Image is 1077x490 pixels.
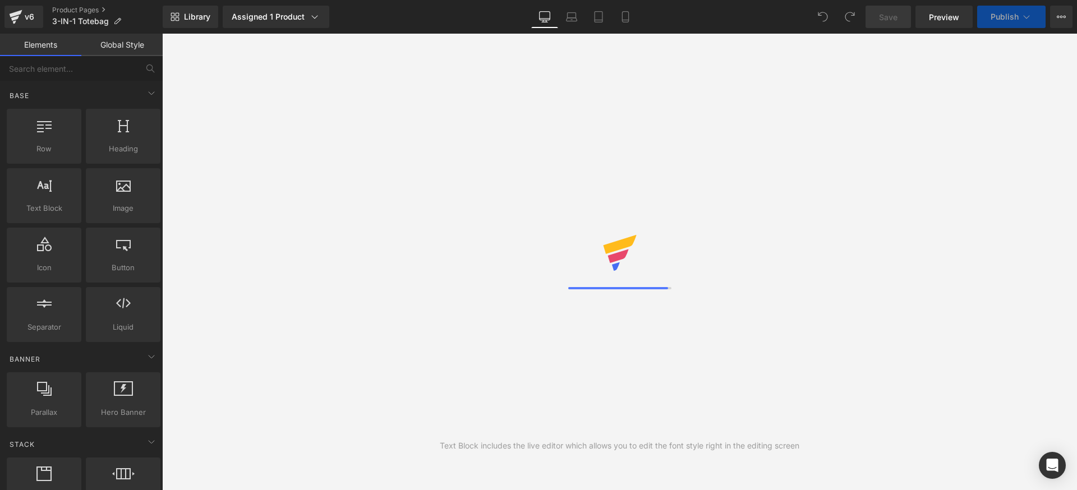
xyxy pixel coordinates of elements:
span: Parallax [10,406,78,418]
span: Library [184,12,210,22]
a: v6 [4,6,43,28]
a: Mobile [612,6,639,28]
div: Text Block includes the live editor which allows you to edit the font style right in the editing ... [440,440,799,452]
a: Preview [915,6,973,28]
span: Button [89,262,157,274]
span: Separator [10,321,78,333]
span: Icon [10,262,78,274]
button: Undo [812,6,834,28]
span: Publish [991,12,1019,21]
span: Stack [8,439,36,450]
a: Desktop [531,6,558,28]
div: Assigned 1 Product [232,11,320,22]
a: Tablet [585,6,612,28]
a: New Library [163,6,218,28]
span: Image [89,202,157,214]
span: Base [8,90,30,101]
span: Save [879,11,897,23]
span: Row [10,143,78,155]
button: Redo [839,6,861,28]
div: v6 [22,10,36,24]
span: Preview [929,11,959,23]
a: Product Pages [52,6,163,15]
span: Liquid [89,321,157,333]
a: Global Style [81,34,163,56]
span: Hero Banner [89,406,157,418]
span: Text Block [10,202,78,214]
button: Publish [977,6,1046,28]
button: More [1050,6,1073,28]
div: Open Intercom Messenger [1039,452,1066,479]
span: 3-IN-1 Totebag [52,17,109,26]
span: Heading [89,143,157,155]
span: Banner [8,354,42,364]
a: Laptop [558,6,585,28]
